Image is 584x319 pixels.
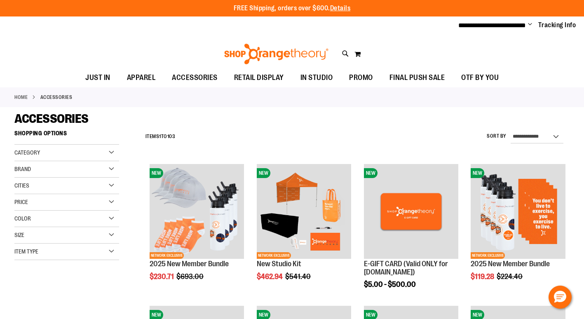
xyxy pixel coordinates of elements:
span: NEW [257,168,270,178]
button: Hello, have a question? Let’s chat. [549,286,572,309]
span: $119.28 [471,272,495,281]
a: 2025 New Member Bundle [150,260,229,268]
a: 2025 New Member Bundle [471,260,550,268]
a: E-GIFT CARD (Valid ONLY for [DOMAIN_NAME]) [364,260,448,276]
span: NETWORK EXCLUSIVE [150,252,184,259]
img: New Studio Kit [257,164,351,258]
a: Details [330,5,351,12]
h2: Items to [145,130,176,143]
span: NEW [150,168,163,178]
span: RETAIL DISPLAY [234,68,284,87]
span: JUST IN [85,68,110,87]
span: Color [14,215,31,222]
a: New Studio Kit [257,260,301,268]
span: ACCESSORIES [172,68,218,87]
span: NEW [471,168,484,178]
span: 103 [167,134,176,139]
img: 2025 New Member Bundle [471,164,565,258]
span: NETWORK EXCLUSIVE [257,252,291,259]
a: E-GIFT CARD (Valid ONLY for ShopOrangetheory.com)NEW [364,164,458,260]
img: E-GIFT CARD (Valid ONLY for ShopOrangetheory.com) [364,164,458,258]
a: PROMO [341,68,381,87]
strong: Shopping Options [14,126,119,145]
a: FINAL PUSH SALE [381,68,453,87]
a: IN STUDIO [292,68,341,87]
a: Home [14,94,28,101]
span: $230.71 [150,272,175,281]
span: OTF BY YOU [461,68,499,87]
div: product [145,160,248,301]
span: Category [14,149,40,156]
span: Item Type [14,248,38,255]
span: ACCESSORIES [14,112,89,126]
a: 2025 New Member BundleNEWNETWORK EXCLUSIVE [471,164,565,260]
div: product [467,160,569,301]
button: Account menu [528,21,532,29]
span: APPAREL [127,68,156,87]
span: Size [14,232,24,238]
a: ACCESSORIES [164,68,226,87]
span: IN STUDIO [300,68,333,87]
a: New Studio KitNEWNETWORK EXCLUSIVE [257,164,351,260]
a: Tracking Info [538,21,576,30]
span: NETWORK EXCLUSIVE [471,252,505,259]
span: $5.00 - $500.00 [364,280,416,289]
span: $541.40 [285,272,312,281]
strong: ACCESSORIES [40,94,73,101]
span: Price [14,199,28,205]
img: Shop Orangetheory [223,44,330,64]
span: 1 [159,134,161,139]
a: APPAREL [119,68,164,87]
span: $224.40 [497,272,524,281]
a: RETAIL DISPLAY [226,68,292,87]
a: 2025 New Member BundleNEWNETWORK EXCLUSIVE [150,164,244,260]
span: $693.00 [176,272,205,281]
a: OTF BY YOU [453,68,507,87]
span: $462.94 [257,272,284,281]
div: product [360,160,462,310]
span: PROMO [349,68,373,87]
p: FREE Shipping, orders over $600. [234,4,351,13]
img: 2025 New Member Bundle [150,164,244,258]
label: Sort By [487,133,507,140]
span: NEW [364,168,378,178]
span: Cities [14,182,29,189]
span: FINAL PUSH SALE [389,68,445,87]
span: Brand [14,166,31,172]
div: product [253,160,355,301]
a: JUST IN [77,68,119,87]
